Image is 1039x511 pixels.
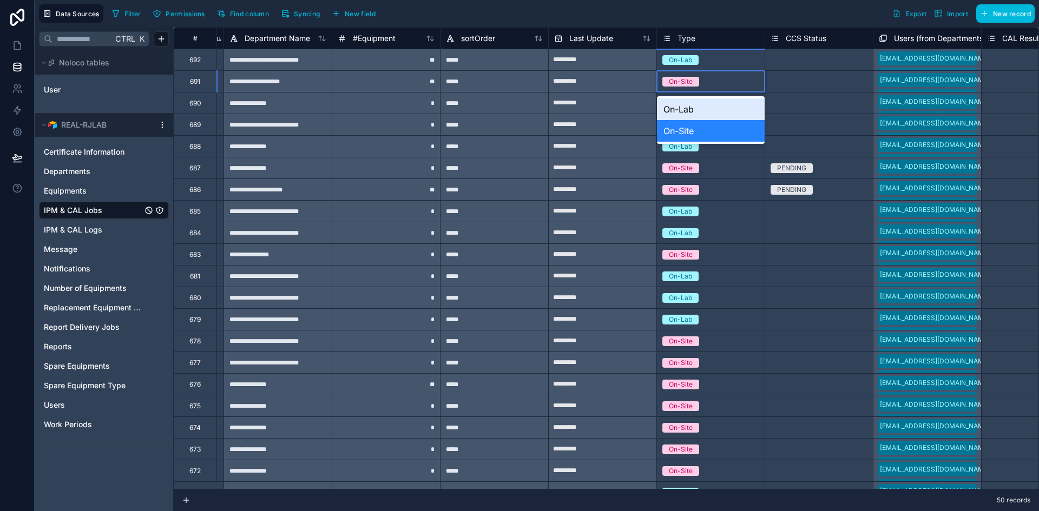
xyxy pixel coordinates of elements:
span: Syncing [294,10,320,18]
div: On-Lab [669,228,692,238]
div: 677 [189,359,201,367]
div: 676 [189,380,201,389]
a: Syncing [277,5,328,22]
span: New field [345,10,376,18]
span: IPM & CAL Jobs [44,205,102,216]
span: Notifications [44,263,90,274]
span: Certificate Information [44,147,124,157]
div: On-Site [669,336,693,346]
a: Message [44,244,142,255]
div: 679 [189,315,201,324]
div: Departments [39,163,169,180]
div: PENDING [777,185,806,195]
div: On-Site [669,423,693,433]
div: IPM & CAL Logs [39,221,169,238]
span: #Equipment [353,33,396,44]
span: Find column [230,10,269,18]
button: Export [889,4,930,23]
span: Permissions [166,10,205,18]
span: Type [678,33,695,44]
button: Syncing [277,5,324,22]
span: User [44,84,61,95]
div: 680 [189,294,201,302]
div: Work Periods [39,416,169,433]
img: Airtable Logo [48,121,57,129]
a: Equipments [44,185,142,196]
button: Find column [213,5,273,22]
a: IPM & CAL Jobs [44,205,142,216]
span: Filter [124,10,141,18]
div: Spare Equipments [39,357,169,375]
span: Work Periods [44,419,92,430]
div: On-Lab [669,315,692,324]
div: IPM & CAL Jobs [39,202,169,219]
span: 50 records [997,496,1030,505]
div: On-Site [669,185,693,195]
a: Users [44,400,142,410]
a: IPM & CAL Logs [44,224,142,235]
div: On-Lab [669,271,692,281]
div: Report Delivery Jobs [39,318,169,336]
a: Spare Equipments [44,361,142,371]
button: New record [976,4,1035,23]
button: Data Sources [39,4,103,23]
div: 690 [189,99,201,108]
div: On-Lab [669,207,692,216]
div: 673 [189,445,201,454]
span: Spare Equipment Type [44,380,126,391]
div: Message [39,241,169,258]
div: Certificate Information [39,143,169,161]
span: CCS Status [786,33,826,44]
div: 685 [189,207,201,216]
div: 674 [189,423,201,432]
div: Spare Equipment Type [39,377,169,394]
div: On-Lab [669,293,692,303]
a: User [44,84,131,95]
a: Replacement Equipment Requests [44,302,142,313]
div: 688 [189,142,201,151]
span: sortOrder [461,33,495,44]
div: 678 [189,337,201,346]
div: On-Site [669,250,693,260]
a: Report Delivery Jobs [44,322,142,333]
a: Certificate Information [44,147,142,157]
div: 691 [190,77,200,86]
span: Report Delivery Jobs [44,322,120,333]
span: Noloco tables [59,57,109,68]
button: Permissions [149,5,208,22]
div: 671 [190,488,200,497]
button: Airtable LogoREAL-RJLAB [39,117,154,132]
div: PENDING [777,163,806,173]
span: Spare Equipments [44,361,110,371]
div: On-Site [669,444,693,454]
div: Replacement Equipment Requests [39,299,169,316]
button: Noloco tables [39,55,162,70]
div: On-Lab [669,488,692,497]
div: 689 [189,121,201,129]
a: New record [972,4,1035,23]
div: 683 [189,250,201,259]
span: Equipments [44,185,87,196]
span: IPM & CAL Logs [44,224,102,235]
a: Reports [44,341,142,352]
a: Notifications [44,263,142,274]
div: 675 [189,402,201,410]
div: 684 [189,229,201,237]
div: On-Site [657,120,765,142]
div: On-Lab [669,55,692,65]
div: User [39,81,169,98]
span: Last Update [569,33,613,44]
div: # [182,34,208,42]
span: Department Name [245,33,310,44]
span: Import [947,10,968,18]
div: On-Site [669,380,693,389]
div: On-Site [669,163,693,173]
span: Ctrl [114,32,136,45]
div: On-Site [669,466,693,476]
div: 672 [189,467,201,475]
button: New field [328,5,379,22]
div: Users [39,396,169,414]
div: On-Lab [669,142,692,151]
div: 692 [189,56,201,64]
